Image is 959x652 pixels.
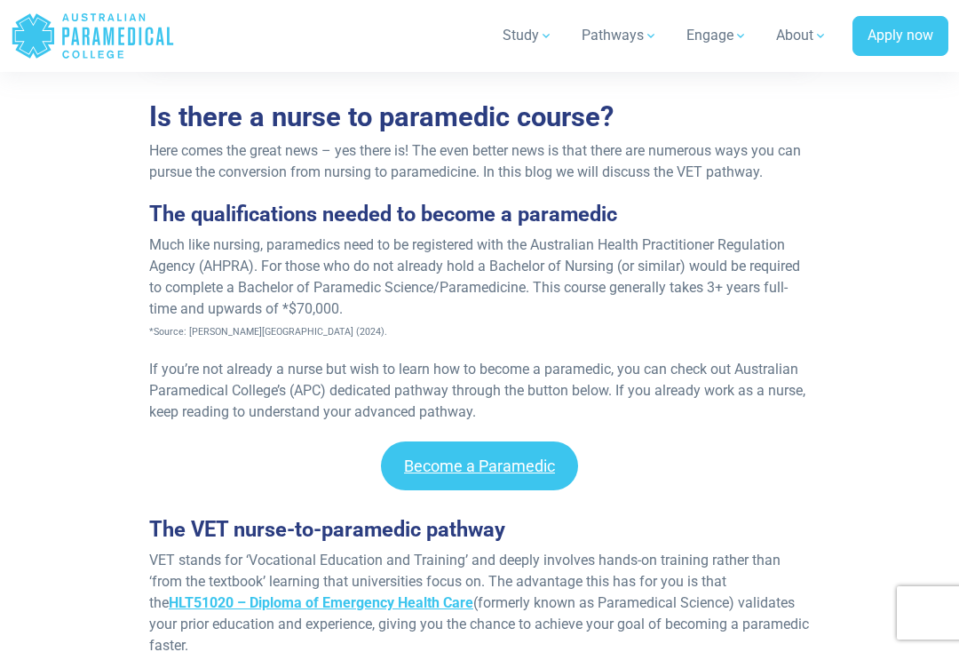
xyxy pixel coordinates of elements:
p: Much like nursing, paramedics need to be registered with the Australian Health Practitioner Regul... [149,235,810,341]
a: Become a Paramedic [381,441,578,490]
p: If you’re not already a nurse but wish to learn how to become a paramedic, you can check out Aust... [149,359,810,423]
span: The VET nurse-to-paramedic pathway [149,517,505,542]
a: HLT51020 – Diploma of Emergency Health Care [169,594,473,611]
p: Here comes the great news – yes there is! The even better news is that there are numerous ways yo... [149,140,810,183]
h2: Is there a nurse to paramedic course? [149,100,810,133]
a: About [765,11,838,60]
a: Apply now [852,16,948,57]
a: Pathways [571,11,669,60]
a: Australian Paramedical College [11,7,175,65]
h3: The qualifications needed to become a paramedic [149,202,810,227]
a: Engage [676,11,758,60]
a: Study [492,11,564,60]
span: *Source: [PERSON_NAME][GEOGRAPHIC_DATA] (2024). [149,326,387,338]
